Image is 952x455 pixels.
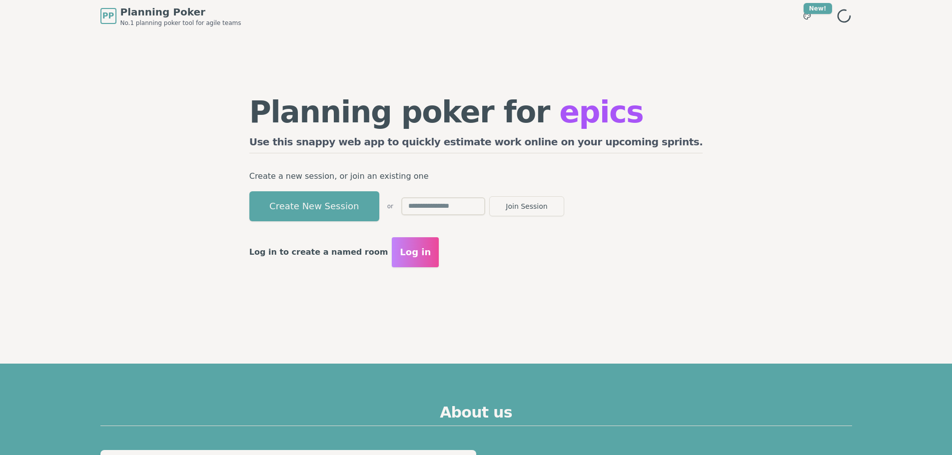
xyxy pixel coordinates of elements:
[100,404,852,426] h2: About us
[102,10,114,22] span: PP
[100,5,241,27] a: PPPlanning PokerNo.1 planning poker tool for agile teams
[392,237,439,267] button: Log in
[120,5,241,19] span: Planning Poker
[798,7,816,25] button: New!
[249,135,703,153] h2: Use this snappy web app to quickly estimate work online on your upcoming sprints.
[249,97,703,127] h1: Planning poker for
[249,169,703,183] p: Create a new session, or join an existing one
[120,19,241,27] span: No.1 planning poker tool for agile teams
[249,191,379,221] button: Create New Session
[559,94,643,129] span: epics
[804,3,832,14] div: New!
[387,202,393,210] span: or
[489,196,564,216] button: Join Session
[400,245,431,259] span: Log in
[249,245,388,259] p: Log in to create a named room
